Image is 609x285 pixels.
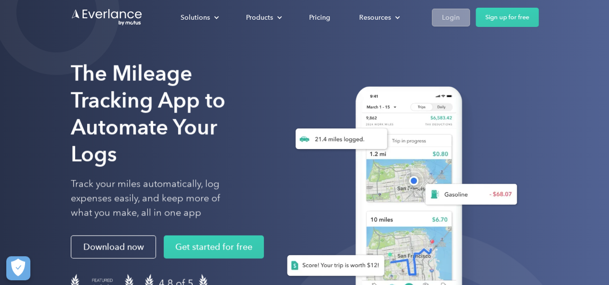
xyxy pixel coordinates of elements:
a: Login [432,9,470,26]
div: Products [246,12,273,24]
a: Download now [71,235,156,259]
div: Solutions [181,12,210,24]
a: Pricing [299,9,340,26]
div: Resources [350,9,408,26]
div: Login [442,12,460,24]
strong: The Mileage Tracking App to Automate Your Logs [71,61,225,167]
div: Pricing [309,12,330,24]
p: Track your miles automatically, log expenses easily, and keep more of what you make, all in one app [71,177,243,220]
button: Cookies Settings [6,256,30,280]
a: Get started for free [164,235,264,259]
div: Products [236,9,290,26]
div: Solutions [171,9,227,26]
a: Sign up for free [476,8,539,27]
div: Resources [359,12,391,24]
a: Go to homepage [71,8,143,26]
